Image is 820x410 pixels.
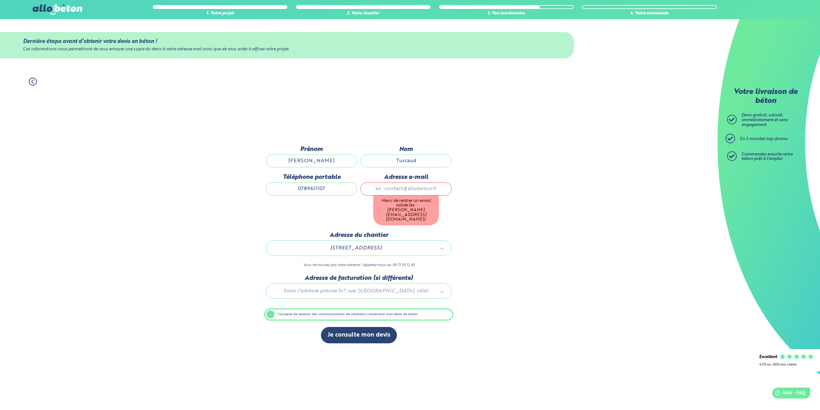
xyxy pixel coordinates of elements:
label: Nom [360,146,452,153]
p: Vous ne trouvez pas votre adresse ? Appelez-nous au 09 72 55 12 83 [266,262,452,268]
input: ex : contact@allobeton.fr [360,182,452,195]
label: J'accepte de recevoir des communications de allobéton concernant mon devis de béton. [264,308,453,321]
div: Ces informations nous permettront de vous envoyer une copie du devis à votre adresse mail ainsi q... [23,47,551,52]
iframe: Help widget launcher [763,385,813,403]
a: [STREET_ADDRESS] [273,244,445,252]
img: allobéton [33,4,82,15]
span: Devis gratuit, calculé immédiatement et sans engagement [742,113,788,127]
div: 2. Votre chantier [296,11,430,16]
span: En 2 minutes top chrono [740,137,788,141]
button: Je consulte mon devis [321,327,397,343]
div: 1. Votre projet [153,11,287,16]
div: 3. Vos coordonnées [439,11,574,16]
div: 4.7/5 sur 2300 avis clients [759,363,814,366]
span: Commandez ensuite votre béton prêt à l'emploi [742,152,793,161]
label: Adresse e-mail [360,174,452,181]
input: ex : 0642930817 [266,182,357,195]
label: Téléphone portable [266,174,357,181]
span: [STREET_ADDRESS] [275,244,437,252]
div: Merci de rentrer un email valide (ex : [PERSON_NAME][EMAIL_ADDRESS][DOMAIN_NAME]). [373,196,439,226]
div: Dernière étape avant d’obtenir votre devis en béton ! [23,38,551,45]
p: Votre livraison de béton [729,88,802,105]
input: Quel est votre prénom ? [266,155,357,167]
a: Saisir l’adresse précise (n°, rue, [GEOGRAPHIC_DATA], ville) [273,287,445,295]
input: Quel est votre nom de famille ? [360,155,452,167]
span: Saisir l’adresse précise (n°, rue, [GEOGRAPHIC_DATA], ville) [275,287,437,295]
label: Adresse du chantier [266,232,452,239]
div: 4. Votre commande [582,11,717,16]
div: Excellent [759,355,777,360]
label: Adresse de facturation (si différente) [266,275,452,282]
label: Prénom [266,146,357,153]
